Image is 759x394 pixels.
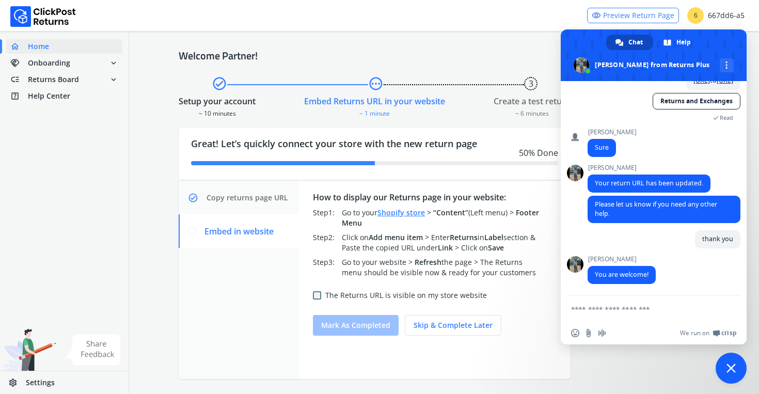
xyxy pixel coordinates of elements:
[304,107,445,118] div: ~ 1 minute
[720,58,734,72] div: More channels
[6,89,122,103] a: help_centerHelp Center
[524,77,537,90] button: 3
[28,91,70,101] span: Help Center
[654,35,701,50] div: Help
[438,243,453,253] span: Link
[10,6,76,27] img: Logo
[687,7,704,24] span: 6
[484,232,503,242] span: Label
[325,290,487,301] label: The Returns URL is visible on my store website
[109,56,118,70] span: expand_more
[342,232,423,242] span: Click on
[65,335,121,365] img: share feedback
[377,208,425,217] a: Shopify store
[588,164,710,171] span: [PERSON_NAME]
[587,8,679,23] a: visibilityPreview Return Page
[313,315,399,336] button: Mark as completed
[595,143,609,152] span: Sure
[584,329,593,337] span: Send a file
[313,208,342,228] div: Step 1 :
[10,72,28,87] span: low_priority
[405,315,501,336] button: Skip & complete later
[676,35,691,50] span: Help
[595,270,649,279] span: You are welcome!
[425,232,429,242] span: >
[212,74,227,93] span: check_circle
[179,128,571,180] div: Great! Let’s quickly connect your store with the new return page
[342,208,539,228] span: Footer Menu
[720,114,733,121] span: Read
[342,257,536,277] span: The Returns menu should be visible now & ready for your customers
[188,187,204,208] span: check_circle
[488,243,504,253] span: Save
[179,50,709,62] h4: Welcome Partner!
[588,129,637,136] span: [PERSON_NAME]
[342,232,535,253] span: Enter in section & Paste the copied URL under
[653,93,740,109] a: Returns and Exchanges
[571,329,579,337] span: Insert an emoji
[408,257,413,267] span: >
[680,329,709,337] span: We run on
[342,208,425,217] span: Go to your
[433,208,468,217] span: “Content”
[474,257,478,267] span: >
[191,147,558,159] div: 50 % Done
[494,107,571,118] div: ~ 6 minutes
[606,35,653,50] div: Chat
[571,305,714,314] textarea: Compose your message...
[342,257,406,267] span: Go to your website
[595,179,703,187] span: Your return URL has been updated.
[179,95,256,107] div: Setup your account
[313,191,556,203] div: How to display our Returns page in your website:
[628,35,643,50] span: Chat
[109,72,118,87] span: expand_more
[304,95,445,107] div: Embed Returns URL in your website
[450,232,478,242] span: Returns
[28,58,70,68] span: Onboarding
[10,56,28,70] span: handshake
[368,74,384,93] span: pending
[716,353,747,384] div: Close chat
[415,257,441,267] span: Refresh
[598,329,606,337] span: Audio message
[313,232,342,253] div: Step 2 :
[721,329,736,337] span: Crisp
[28,74,79,85] span: Returns Board
[702,234,733,243] span: thank you
[680,329,736,337] a: We run onCrisp
[313,257,342,278] div: Step 3 :
[207,193,288,203] span: Copy returns page URL
[588,256,656,263] span: [PERSON_NAME]
[494,95,571,107] div: Create a test return
[510,208,514,217] span: >
[179,107,256,118] div: ~ 10 minutes
[455,243,459,253] span: >
[592,8,601,23] span: visibility
[433,208,508,217] span: (Left menu)
[427,208,431,217] span: >
[204,225,274,238] span: Embed in website
[595,200,717,218] span: Please let us know if you need any other help.
[6,39,122,54] a: homeHome
[415,257,472,267] span: the page
[461,243,504,253] span: Click on
[8,375,26,390] span: settings
[369,232,423,242] span: Add menu item
[10,89,28,103] span: help_center
[687,7,745,24] div: 667dd6-a5
[28,41,49,52] span: Home
[26,377,55,388] span: Settings
[10,39,28,54] span: home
